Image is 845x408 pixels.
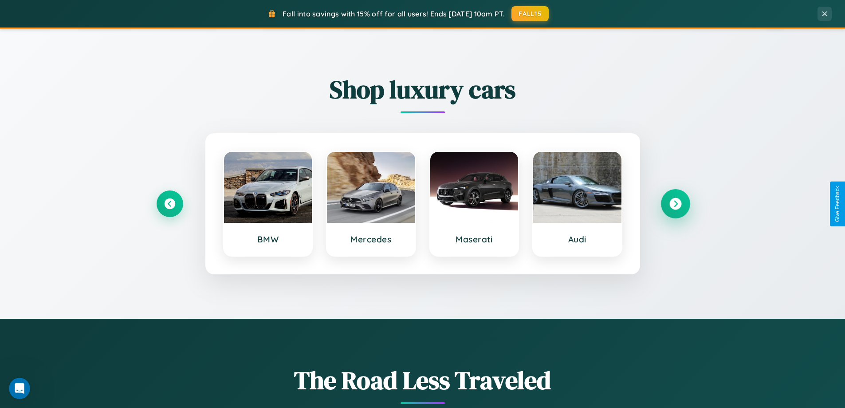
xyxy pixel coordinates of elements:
[9,378,30,399] iframe: Intercom live chat
[157,72,689,107] h2: Shop luxury cars
[283,9,505,18] span: Fall into savings with 15% off for all users! Ends [DATE] 10am PT.
[439,234,510,245] h3: Maserati
[542,234,613,245] h3: Audi
[511,6,549,21] button: FALL15
[834,186,841,222] div: Give Feedback
[157,363,689,397] h1: The Road Less Traveled
[336,234,406,245] h3: Mercedes
[233,234,303,245] h3: BMW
